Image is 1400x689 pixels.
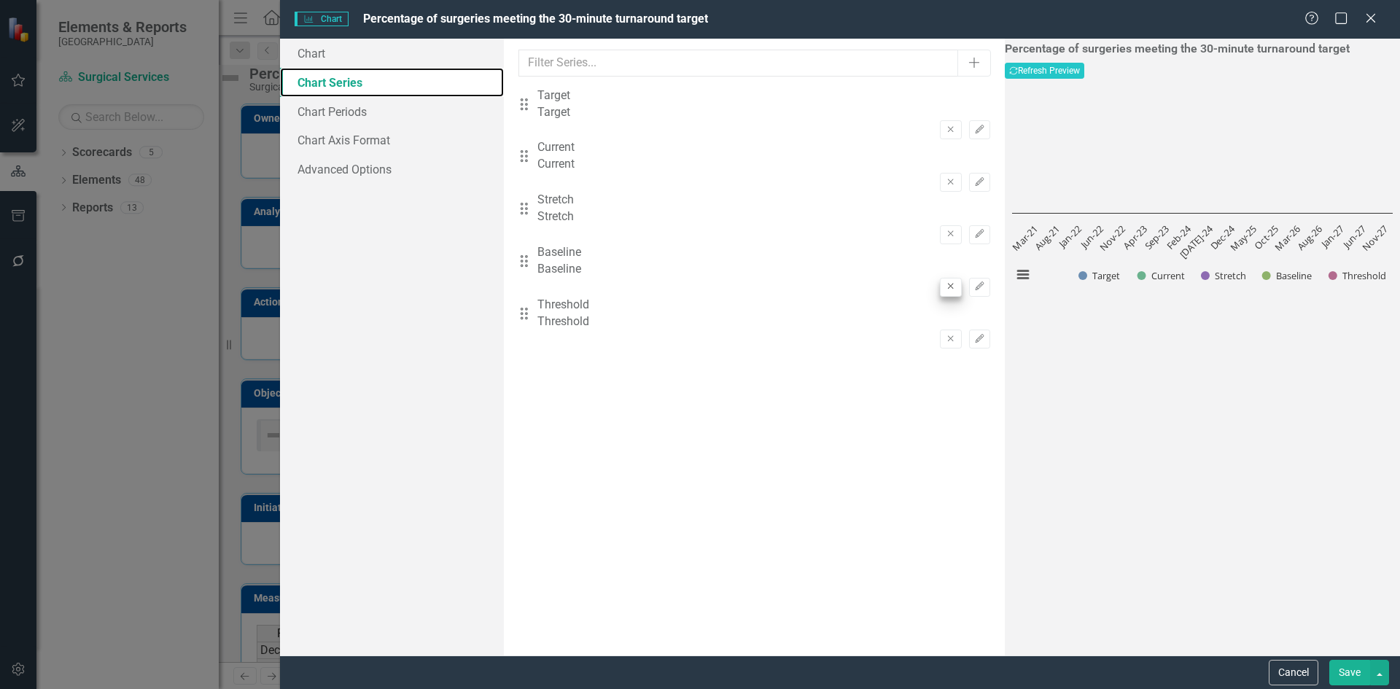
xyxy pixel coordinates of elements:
div: Target [537,104,570,121]
text: Sep-23 [1142,222,1172,252]
button: Cancel [1269,660,1318,685]
text: May-25 [1228,222,1259,254]
text: Jan-27 [1318,222,1347,252]
div: Target [537,87,570,104]
text: Jun-22 [1076,222,1105,252]
text: [DATE]-24 [1177,222,1216,262]
a: Chart Series [280,68,504,97]
div: Threshold [537,297,589,314]
svg: Interactive chart [1005,79,1400,297]
div: Baseline [537,261,581,278]
div: Stretch [537,209,574,225]
span: Chart [295,12,349,26]
input: Filter Series... [518,50,958,77]
text: Mar-21 [1009,222,1040,253]
div: Baseline [537,244,581,261]
button: Save [1329,660,1370,685]
button: Refresh Preview [1005,63,1084,79]
button: Show Target [1078,269,1121,282]
text: Mar-26 [1272,222,1302,253]
text: Nov-22 [1097,222,1127,253]
a: Chart [280,39,504,68]
text: Dec-24 [1207,222,1238,253]
text: Oct-25 [1251,222,1280,252]
button: Show Current [1137,269,1185,282]
a: Chart Periods [280,97,504,126]
text: Aug-21 [1032,222,1062,253]
text: Apr-23 [1120,222,1149,252]
div: Current [537,139,575,156]
button: View chart menu, Chart [1013,265,1033,285]
button: Show Stretch [1201,269,1246,282]
a: Advanced Options [280,155,504,184]
div: Chart. Highcharts interactive chart. [1005,79,1400,297]
text: Jan-22 [1055,222,1084,252]
text: Jun-27 [1339,222,1368,252]
text: Feb-24 [1164,222,1194,253]
div: Stretch [537,192,574,209]
div: Current [537,156,575,173]
button: Show Baseline [1262,269,1312,282]
div: Threshold [537,314,589,330]
button: Show Threshold [1329,269,1386,282]
text: Aug-26 [1294,222,1325,253]
span: Percentage of surgeries meeting the 30-minute turnaround target [363,12,708,26]
h3: Percentage of surgeries meeting the 30-minute turnaround target [1005,42,1400,55]
a: Chart Axis Format [280,125,504,155]
text: Nov-27 [1359,222,1390,253]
